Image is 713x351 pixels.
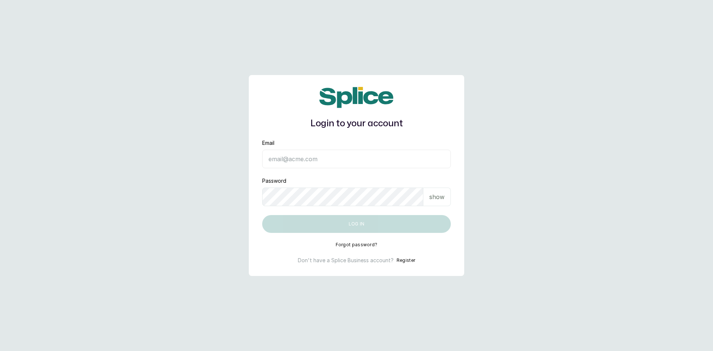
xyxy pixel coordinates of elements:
input: email@acme.com [262,150,451,168]
label: Password [262,177,286,185]
button: Register [397,257,415,264]
p: Don't have a Splice Business account? [298,257,394,264]
button: Forgot password? [336,242,378,248]
p: show [429,192,445,201]
button: Log in [262,215,451,233]
h1: Login to your account [262,117,451,130]
label: Email [262,139,274,147]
